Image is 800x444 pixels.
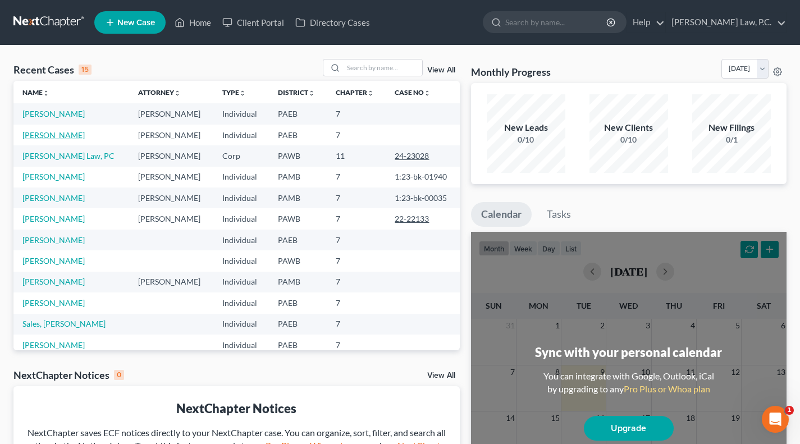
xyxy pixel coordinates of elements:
td: Individual [213,167,269,187]
td: [PERSON_NAME] [129,103,213,124]
iframe: Intercom live chat [762,406,789,433]
div: Recent Cases [13,63,92,76]
td: [PERSON_NAME] [129,272,213,292]
a: Nameunfold_more [22,88,49,97]
td: 1:23-bk-00035 [386,187,459,208]
a: Directory Cases [290,12,376,33]
td: PAWB [269,145,327,166]
a: Sales, [PERSON_NAME] [22,319,106,328]
td: Individual [213,103,269,124]
div: Sync with your personal calendar [535,344,722,361]
td: Individual [213,208,269,229]
a: Help [627,12,665,33]
a: [PERSON_NAME] [22,298,85,308]
td: Individual [213,272,269,292]
td: 7 [327,250,386,271]
td: PAEB [269,125,327,145]
a: [PERSON_NAME] Law, P.C. [666,12,786,33]
span: 1 [785,406,794,415]
td: PAEB [269,230,327,250]
td: Corp [213,145,269,166]
a: Upgrade [584,416,674,441]
td: PAEB [269,314,327,335]
td: Individual [213,292,269,313]
i: unfold_more [308,90,315,97]
td: [PERSON_NAME] [129,145,213,166]
i: unfold_more [424,90,431,97]
input: Search by name... [344,59,422,76]
a: Case Nounfold_more [395,88,431,97]
td: 7 [327,314,386,335]
td: PAWB [269,250,327,271]
i: unfold_more [239,90,246,97]
a: Home [169,12,217,33]
td: 7 [327,230,386,250]
td: [PERSON_NAME] [129,125,213,145]
td: PAMB [269,272,327,292]
div: You can integrate with Google, Outlook, iCal by upgrading to any [539,370,719,396]
a: Attorneyunfold_more [138,88,181,97]
div: 0/10 [487,134,565,145]
div: New Filings [692,121,771,134]
a: [PERSON_NAME] Law, PC [22,151,115,161]
td: Individual [213,314,269,335]
td: PAWB [269,208,327,229]
div: 0 [114,370,124,380]
a: [PERSON_NAME] [22,340,85,350]
div: NextChapter Notices [13,368,124,382]
a: View All [427,372,455,379]
td: 7 [327,272,386,292]
a: [PERSON_NAME] [22,235,85,245]
input: Search by name... [505,12,608,33]
a: Chapterunfold_more [336,88,374,97]
td: 11 [327,145,386,166]
td: 7 [327,187,386,208]
td: PAEB [269,335,327,355]
td: Individual [213,250,269,271]
a: Typeunfold_more [222,88,246,97]
a: [PERSON_NAME] [22,256,85,266]
div: 0/10 [589,134,668,145]
h3: Monthly Progress [471,65,551,79]
div: 0/1 [692,134,771,145]
td: Individual [213,125,269,145]
tcxspan: Call 24-23028 via 3CX [395,151,429,161]
a: [PERSON_NAME] [22,109,85,118]
div: New Leads [487,121,565,134]
td: PAEB [269,292,327,313]
a: [PERSON_NAME] [22,193,85,203]
td: PAMB [269,167,327,187]
td: [PERSON_NAME] [129,208,213,229]
a: Client Portal [217,12,290,33]
td: Individual [213,187,269,208]
td: Individual [213,230,269,250]
span: New Case [117,19,155,27]
a: View All [427,66,455,74]
a: [PERSON_NAME] [22,172,85,181]
div: NextChapter Notices [22,400,451,417]
div: 15 [79,65,92,75]
a: [PERSON_NAME] [22,130,85,140]
a: [PERSON_NAME] [22,277,85,286]
td: 7 [327,167,386,187]
i: unfold_more [174,90,181,97]
td: PAMB [269,187,327,208]
i: unfold_more [43,90,49,97]
tcxspan: Call 22-22133 via 3CX [395,214,429,223]
td: Individual [213,335,269,355]
i: unfold_more [367,90,374,97]
td: 7 [327,208,386,229]
a: Pro Plus or Whoa plan [624,383,710,394]
td: 7 [327,125,386,145]
td: 7 [327,103,386,124]
td: 7 [327,335,386,355]
td: PAEB [269,103,327,124]
td: 1:23-bk-01940 [386,167,459,187]
a: Tasks [537,202,581,227]
a: Districtunfold_more [278,88,315,97]
td: 7 [327,292,386,313]
td: [PERSON_NAME] [129,187,213,208]
div: New Clients [589,121,668,134]
a: [PERSON_NAME] [22,214,85,223]
td: [PERSON_NAME] [129,167,213,187]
